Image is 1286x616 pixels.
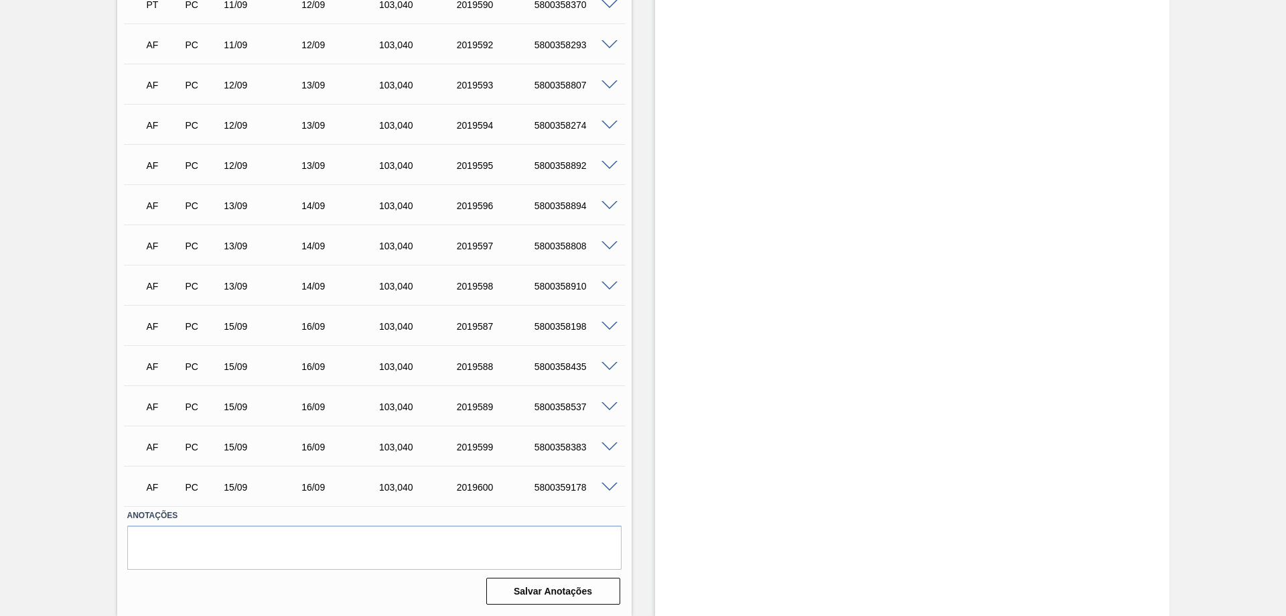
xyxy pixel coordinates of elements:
[147,40,180,50] p: AF
[376,200,463,211] div: 103,040
[531,40,618,50] div: 5800358293
[453,402,541,412] div: 2019589
[147,442,180,452] p: AF
[376,241,463,251] div: 103,040
[182,482,222,493] div: Pedido de Compra
[220,120,307,131] div: 12/09/2025
[147,482,180,493] p: AF
[147,281,180,292] p: AF
[143,30,184,60] div: Aguardando Faturamento
[531,241,618,251] div: 5800358808
[147,241,180,251] p: AF
[147,321,180,332] p: AF
[531,160,618,171] div: 5800358892
[182,200,222,211] div: Pedido de Compra
[298,281,385,292] div: 14/09/2025
[182,80,222,90] div: Pedido de Compra
[376,160,463,171] div: 103,040
[531,321,618,332] div: 5800358198
[453,361,541,372] div: 2019588
[486,578,620,605] button: Salvar Anotações
[143,312,184,341] div: Aguardando Faturamento
[143,70,184,100] div: Aguardando Faturamento
[220,482,307,493] div: 15/09/2025
[182,321,222,332] div: Pedido de Compra
[376,40,463,50] div: 103,040
[376,281,463,292] div: 103,040
[143,151,184,180] div: Aguardando Faturamento
[182,361,222,372] div: Pedido de Compra
[298,482,385,493] div: 16/09/2025
[147,120,180,131] p: AF
[453,241,541,251] div: 2019597
[147,160,180,171] p: AF
[143,191,184,221] div: Aguardando Faturamento
[453,120,541,131] div: 2019594
[298,160,385,171] div: 13/09/2025
[376,321,463,332] div: 103,040
[298,402,385,412] div: 16/09/2025
[298,442,385,452] div: 16/09/2025
[376,482,463,493] div: 103,040
[376,402,463,412] div: 103,040
[182,402,222,412] div: Pedido de Compra
[220,40,307,50] div: 11/09/2025
[143,111,184,140] div: Aguardando Faturamento
[531,482,618,493] div: 5800359178
[453,442,541,452] div: 2019599
[453,281,541,292] div: 2019598
[453,200,541,211] div: 2019596
[182,281,222,292] div: Pedido de Compra
[531,442,618,452] div: 5800358383
[220,200,307,211] div: 13/09/2025
[182,160,222,171] div: Pedido de Compra
[182,241,222,251] div: Pedido de Compra
[220,241,307,251] div: 13/09/2025
[298,120,385,131] div: 13/09/2025
[220,442,307,452] div: 15/09/2025
[376,442,463,452] div: 103,040
[220,80,307,90] div: 12/09/2025
[376,361,463,372] div: 103,040
[453,80,541,90] div: 2019593
[298,361,385,372] div: 16/09/2025
[298,241,385,251] div: 14/09/2025
[143,231,184,261] div: Aguardando Faturamento
[143,432,184,462] div: Aguardando Faturamento
[531,402,618,412] div: 5800358537
[376,80,463,90] div: 103,040
[143,352,184,381] div: Aguardando Faturamento
[182,40,222,50] div: Pedido de Compra
[127,506,622,526] label: Anotações
[147,361,180,372] p: AF
[376,120,463,131] div: 103,040
[531,200,618,211] div: 5800358894
[143,473,184,502] div: Aguardando Faturamento
[220,281,307,292] div: 13/09/2025
[147,402,180,412] p: AF
[143,271,184,301] div: Aguardando Faturamento
[453,40,541,50] div: 2019592
[182,120,222,131] div: Pedido de Compra
[531,80,618,90] div: 5800358807
[453,160,541,171] div: 2019595
[531,281,618,292] div: 5800358910
[147,200,180,211] p: AF
[143,392,184,422] div: Aguardando Faturamento
[147,80,180,90] p: AF
[220,321,307,332] div: 15/09/2025
[298,200,385,211] div: 14/09/2025
[220,160,307,171] div: 12/09/2025
[298,80,385,90] div: 13/09/2025
[531,361,618,372] div: 5800358435
[453,321,541,332] div: 2019587
[220,361,307,372] div: 15/09/2025
[531,120,618,131] div: 5800358274
[220,402,307,412] div: 15/09/2025
[453,482,541,493] div: 2019600
[182,442,222,452] div: Pedido de Compra
[298,321,385,332] div: 16/09/2025
[298,40,385,50] div: 12/09/2025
